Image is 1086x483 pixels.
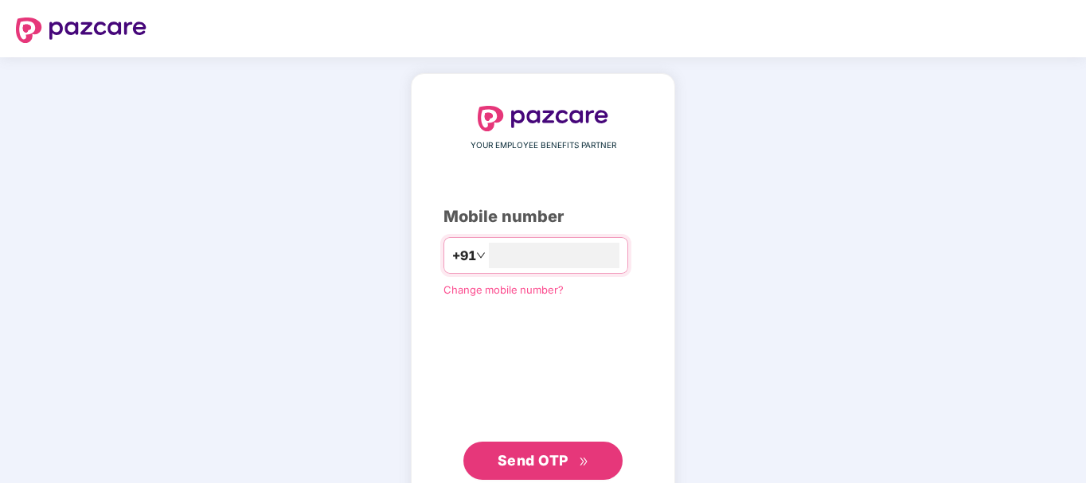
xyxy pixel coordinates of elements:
span: double-right [579,457,589,467]
div: Mobile number [443,204,643,229]
span: down [476,251,486,260]
img: logo [16,18,146,43]
span: YOUR EMPLOYEE BENEFITS PARTNER [471,139,616,152]
img: logo [478,106,608,131]
button: Send OTPdouble-right [463,442,623,480]
span: +91 [452,246,476,266]
a: Change mobile number? [443,283,564,296]
span: Send OTP [498,452,568,469]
